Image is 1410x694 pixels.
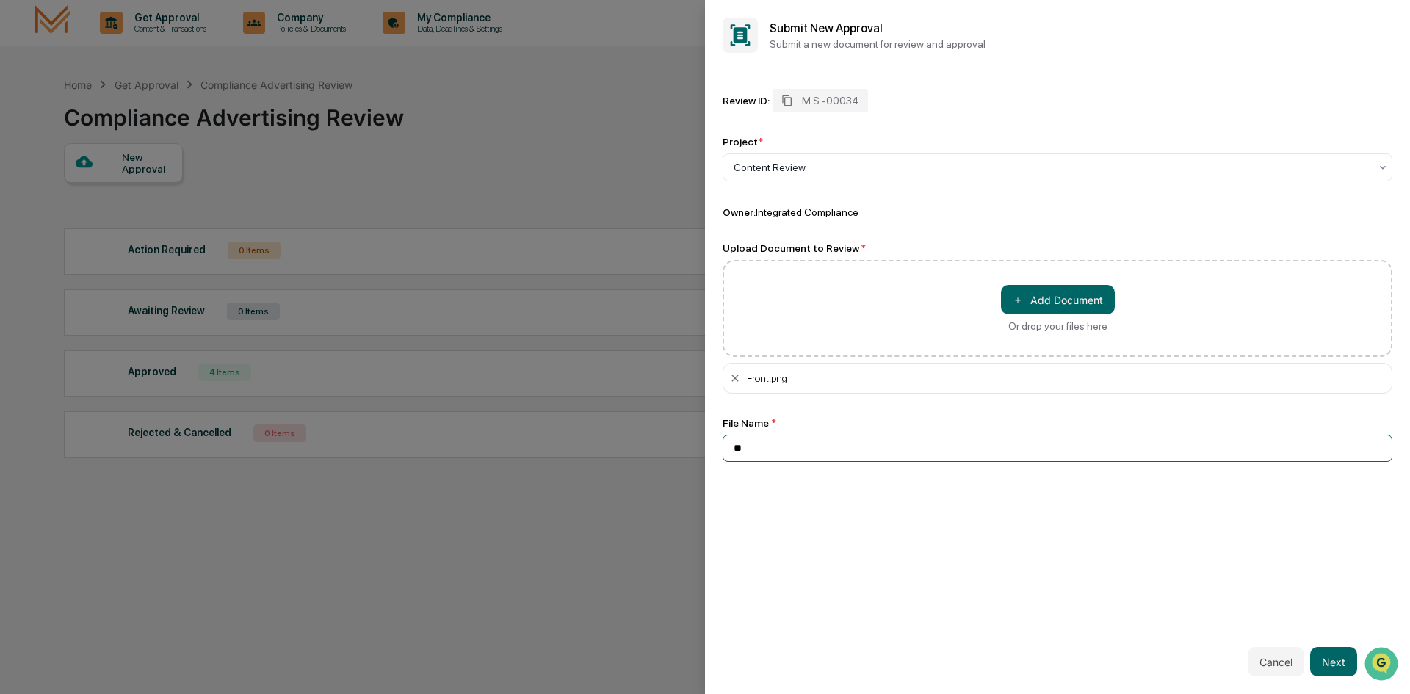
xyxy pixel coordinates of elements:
div: Front.png [747,372,1386,384]
span: Preclearance [29,185,95,200]
button: Cancel [1248,647,1304,676]
div: File Name [723,417,1392,429]
div: 🖐️ [15,187,26,198]
div: 🗄️ [106,187,118,198]
div: Project [723,136,763,148]
button: Or drop your files here [1001,285,1115,314]
span: ＋ [1013,293,1023,307]
span: Attestations [121,185,182,200]
a: Powered byPylon [104,248,178,260]
button: Start new chat [250,117,267,134]
span: Pylon [146,249,178,260]
h2: Submit New Approval [770,21,1392,35]
span: M.S.-00034 [802,95,859,106]
div: Review ID: [723,95,770,106]
p: Submit a new document for review and approval [770,38,1392,50]
a: 🗄️Attestations [101,179,188,206]
div: We're available if you need us! [50,127,186,139]
img: 1746055101610-c473b297-6a78-478c-a979-82029cc54cd1 [15,112,41,139]
div: Or drop your files here [1008,320,1107,332]
span: Data Lookup [29,213,93,228]
span: Integrated Compliance [756,206,858,218]
div: 🔎 [15,214,26,226]
a: 🔎Data Lookup [9,207,98,234]
div: Upload Document to Review [723,242,1392,254]
div: Start new chat [50,112,241,127]
button: Next [1310,647,1357,676]
p: How can we help? [15,31,267,54]
a: 🖐️Preclearance [9,179,101,206]
img: f2157a4c-a0d3-4daa-907e-bb6f0de503a5-1751232295721 [2,5,35,32]
button: Open customer support [2,2,35,35]
span: Owner: [723,206,756,218]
